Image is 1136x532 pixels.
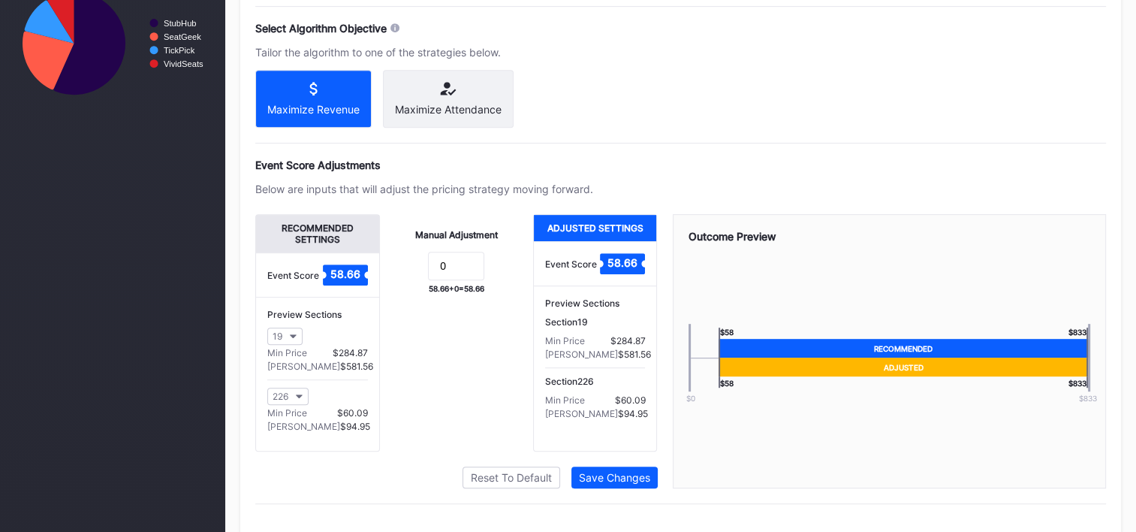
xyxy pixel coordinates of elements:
div: [PERSON_NAME] [267,361,340,372]
div: $581.56 [340,361,373,372]
div: $60.09 [337,407,368,419]
div: $581.56 [618,349,651,360]
text: StubHub [164,19,197,28]
div: Maximize Attendance [395,103,502,116]
div: $0 [664,394,717,403]
div: Outcome Preview [689,230,1091,243]
text: TickPick [164,46,195,55]
button: Save Changes [571,467,658,488]
div: Min Price [545,335,585,346]
div: $94.95 [618,408,648,419]
div: $ 833 [1062,394,1114,403]
text: SeatGeek [164,32,201,41]
div: $ 833 [1068,328,1088,339]
div: Recommended Settings [256,215,379,252]
div: Maximize Revenue [267,103,360,116]
text: VividSeats [164,59,203,68]
div: $94.95 [340,421,370,432]
div: Tailor the algorithm to one of the strategies below. [255,46,593,59]
button: 19 [267,328,303,345]
div: [PERSON_NAME] [545,408,618,419]
div: Below are inputs that will adjust the pricing strategy moving forward. [255,183,593,195]
text: 58.66 [330,268,360,280]
div: Event Score [545,258,597,270]
div: Min Price [267,347,307,358]
div: Manual Adjustment [415,229,498,240]
div: [PERSON_NAME] [545,349,618,360]
div: Recommended [719,339,1088,358]
div: 58.66 + 0 = 58.66 [429,284,484,293]
div: Min Price [545,394,585,406]
div: Event Score [267,270,319,281]
div: Reset To Default [471,471,552,484]
div: $ 58 [719,328,734,339]
button: Reset To Default [463,467,560,488]
div: Save Changes [579,471,650,484]
div: 19 [273,331,282,342]
div: $ 58 [719,376,734,388]
div: $284.87 [610,335,645,346]
div: Adjusted [719,358,1088,376]
div: Select Algorithm Objective [255,22,387,35]
div: $ 833 [1068,376,1088,388]
div: Preview Sections [545,298,646,309]
div: Preview Sections [267,309,368,320]
div: Event Score Adjustments [255,159,1106,171]
div: Adjusted Settings [534,215,657,241]
div: Min Price [267,407,307,419]
button: 226 [267,388,309,405]
div: $60.09 [614,394,645,406]
text: 58.66 [607,256,637,269]
div: [PERSON_NAME] [267,421,340,432]
div: Section 226 [545,376,646,387]
div: 226 [273,391,288,402]
div: $284.87 [333,347,368,358]
div: Section 19 [545,316,646,328]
